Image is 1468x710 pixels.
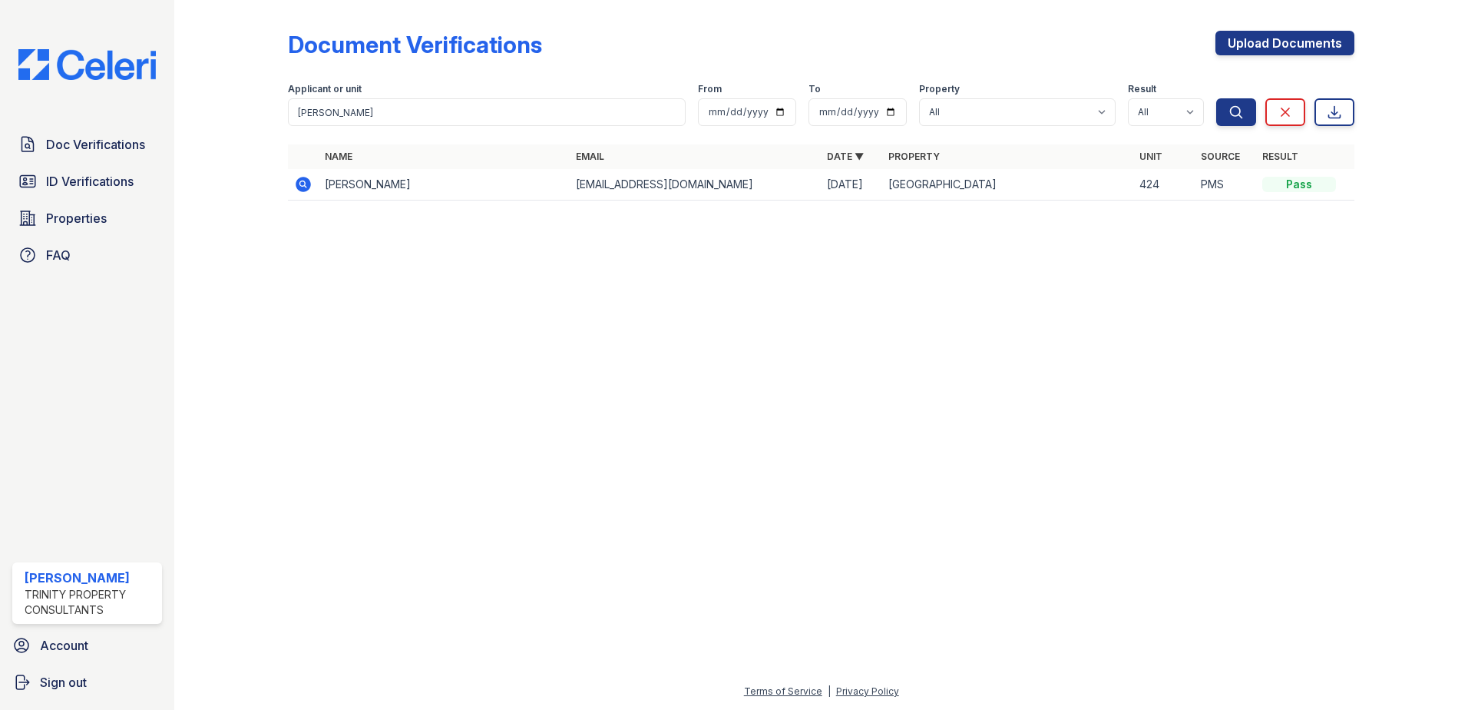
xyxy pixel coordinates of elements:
span: ID Verifications [46,172,134,191]
div: [PERSON_NAME] [25,569,156,587]
a: Doc Verifications [12,129,162,160]
a: Result [1262,151,1298,162]
label: Result [1128,83,1156,95]
a: Date ▼ [827,151,864,162]
span: FAQ [46,246,71,264]
td: [DATE] [821,169,882,201]
a: Name [325,151,352,162]
a: Sign out [6,667,168,698]
a: Terms of Service [744,685,822,697]
a: Property [888,151,940,162]
span: Sign out [40,673,87,692]
a: Unit [1139,151,1162,162]
label: To [808,83,821,95]
span: Properties [46,209,107,227]
a: Upload Documents [1215,31,1354,55]
a: Account [6,630,168,661]
label: From [698,83,722,95]
label: Property [919,83,960,95]
span: Account [40,636,88,655]
td: [PERSON_NAME] [319,169,570,201]
a: Source [1201,151,1240,162]
a: Email [576,151,604,162]
div: | [828,685,831,697]
div: Pass [1262,177,1336,192]
div: Document Verifications [288,31,542,58]
a: ID Verifications [12,166,162,197]
td: PMS [1195,169,1256,201]
img: CE_Logo_Blue-a8612792a0a2168367f1c8372b55b34899dd931a85d93a1a3d3e32e68fde9ad4.png [6,49,168,80]
td: [EMAIL_ADDRESS][DOMAIN_NAME] [570,169,821,201]
a: Properties [12,203,162,234]
td: 424 [1133,169,1195,201]
div: Trinity Property Consultants [25,587,156,618]
a: FAQ [12,240,162,270]
td: [GEOGRAPHIC_DATA] [882,169,1133,201]
span: Doc Verifications [46,135,145,154]
label: Applicant or unit [288,83,362,95]
a: Privacy Policy [836,685,899,697]
input: Search by name, email, or unit number [288,98,686,126]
